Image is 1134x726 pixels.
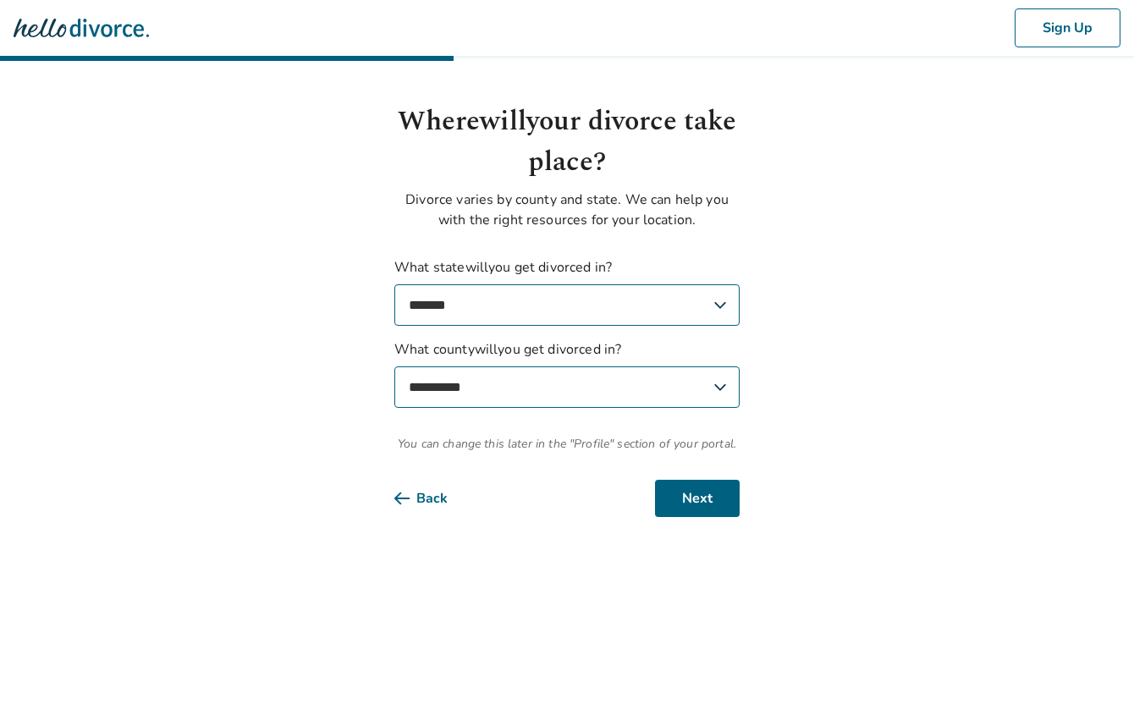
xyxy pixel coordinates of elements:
label: What state will you get divorced in? [394,257,740,326]
iframe: Chat Widget [1049,645,1134,726]
select: What countywillyou get divorced in? [394,366,740,408]
h1: Where will your divorce take place? [394,102,740,183]
span: You can change this later in the "Profile" section of your portal. [394,435,740,453]
img: Hello Divorce Logo [14,11,149,45]
button: Back [394,480,475,517]
button: Sign Up [1015,8,1120,47]
select: What statewillyou get divorced in? [394,284,740,326]
button: Next [655,480,740,517]
p: Divorce varies by county and state. We can help you with the right resources for your location. [394,190,740,230]
label: What county will you get divorced in? [394,339,740,408]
